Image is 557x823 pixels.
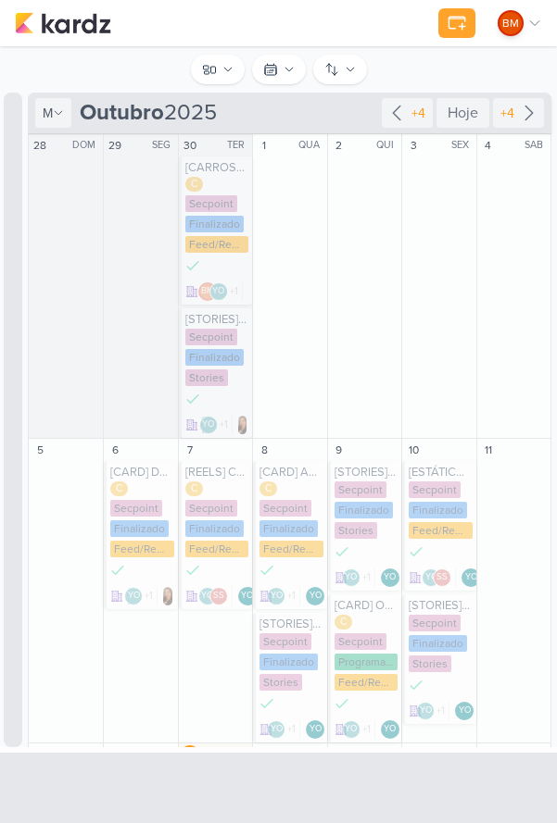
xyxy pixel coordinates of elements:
div: Stories [409,655,451,672]
div: 11 [479,441,498,459]
div: Secpoint [335,481,386,498]
div: Secpoint [185,329,237,345]
div: Colaboradores: Franciluce Carvalho, Yasmin Oliveira, Simone Regina Sa [204,587,233,605]
span: +1 [285,589,296,604]
div: Colaboradores: Franciluce Carvalho, Guilherme Savio, Yasmin Oliveira, Simone Regina Sa [353,568,375,587]
p: YO [128,592,140,601]
div: Yasmin Oliveira [198,587,217,605]
div: 9 [330,441,348,459]
div: C [185,481,203,496]
p: YO [310,592,322,601]
div: Feed/Reels [185,236,248,253]
p: BM [201,287,214,296]
div: Responsável: Franciluce Carvalho [238,416,247,434]
div: QUA [298,138,325,153]
p: YO [212,287,224,296]
div: 17 [404,745,423,764]
div: [STORIES] SECPOINT [335,465,398,480]
span: +1 [285,722,296,737]
div: Yasmin Oliveira [306,720,324,739]
div: 29 [106,136,124,155]
div: Colaboradores: Franciluce Carvalho, Guilherme Savio, Yasmin Oliveira, Simone Regina Sa [353,720,375,739]
div: 4 [479,136,498,155]
div: SEX [451,138,475,153]
div: Finalizado [409,542,424,561]
p: BM [502,15,519,31]
div: Colaboradores: Franciluce Carvalho, Guilherme Savio, Yasmin Oliveira, Simone Regina Sa [129,587,158,605]
p: YO [202,420,214,430]
div: Finalizado [335,542,349,561]
div: Yasmin Oliveira [381,568,399,587]
div: Finalizado [260,694,274,713]
div: Responsável: Yasmin Oliveira [455,702,474,720]
p: YO [420,706,432,716]
div: 6 [106,441,124,459]
img: Franciluce Carvalho [238,416,247,434]
div: SEG [152,138,176,153]
p: YO [345,573,357,582]
div: Programado [335,654,398,670]
img: Franciluce Carvalho [163,587,171,605]
div: 16 [330,745,348,764]
span: m [43,104,53,123]
div: [STORIES] SECPOINT [409,598,472,613]
div: Secpoint [335,633,386,650]
div: DOM [72,138,101,153]
span: +1 [435,704,445,718]
div: Simone Regina Sa [433,568,451,587]
div: C [110,481,128,496]
div: Responsável: Franciluce Carvalho [163,587,171,605]
div: +4 [497,104,518,123]
div: Yasmin Oliveira [342,568,361,587]
div: Feed/Reels [409,522,472,539]
div: Finalizado [409,635,467,652]
img: kardz.app [15,12,111,34]
div: 3 [404,136,423,155]
div: Responsável: Yasmin Oliveira [381,720,399,739]
div: Yasmin Oliveira [124,587,143,605]
div: Finalizado [260,520,318,537]
div: Finalizado [185,561,200,580]
div: Yasmin Oliveira [209,282,228,301]
span: +1 [143,589,153,604]
span: +1 [228,284,238,299]
div: Yasmin Oliveira [267,720,285,739]
div: Finalizado [335,694,349,713]
div: Finalizado [260,561,274,580]
div: Yasmin Oliveira [455,702,474,720]
div: Finalizado [335,502,393,518]
div: Feed/Reels [110,541,173,557]
div: 8 [255,441,273,459]
div: SAB [525,138,549,153]
div: Secpoint [185,195,237,212]
div: Finalizado [185,256,200,275]
strong: Outubro [80,99,164,126]
p: SS [213,592,224,601]
div: +4 [408,104,429,123]
div: Finalizado [185,349,244,366]
div: 1 [255,136,273,155]
div: Yasmin Oliveira [267,587,285,605]
div: 30 [181,136,199,155]
p: YO [241,592,253,601]
div: Colaboradores: Franciluce Carvalho, Guilherme Savio, Yasmin Oliveira, Simone Regina Sa [278,587,300,605]
span: +1 [361,570,371,585]
p: YO [271,592,283,601]
div: [CARROSSEL] Tudo o que eu como da dieta [185,160,248,175]
span: +1 [361,722,371,737]
div: 18 [479,745,498,764]
div: 28 [31,136,49,155]
div: Secpoint [409,481,461,498]
div: 2 [330,136,348,155]
div: Simone Regina Sa [209,587,228,605]
div: [STORIES] SECPOINT [260,617,323,631]
div: Yasmin Oliveira [462,568,480,587]
div: 7 [181,441,199,459]
div: Feed/Reels [335,674,398,691]
div: Secpoint [185,500,237,517]
div: 13 [106,745,124,764]
div: Stories [185,369,228,386]
div: Beth Monteiro [198,282,217,301]
div: Finalizado [409,502,467,518]
div: Finalizado [260,654,318,670]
